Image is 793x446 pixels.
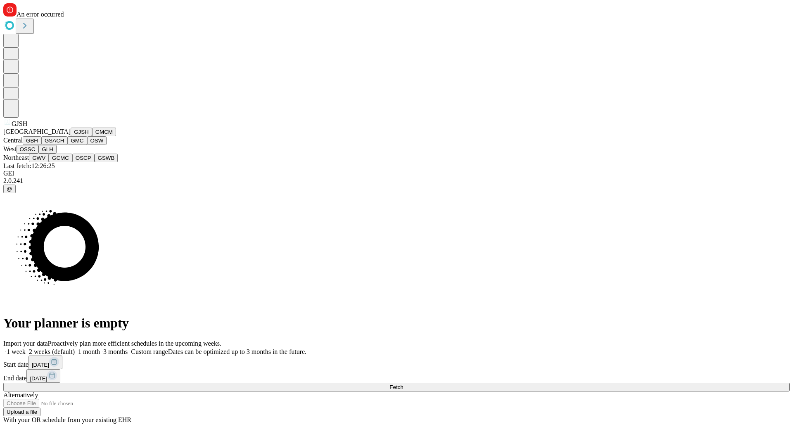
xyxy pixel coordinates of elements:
span: With your OR schedule from your existing EHR [3,416,131,423]
span: Proactively plan more efficient schedules in the upcoming weeks. [48,340,221,347]
span: Northeast [3,154,29,161]
button: GMC [67,136,87,145]
span: Custom range [131,348,168,355]
button: GBH [23,136,41,145]
button: [DATE] [26,369,60,383]
span: 2 weeks (default) [29,348,75,355]
button: @ [3,185,16,193]
button: Fetch [3,383,790,391]
span: Dates can be optimized up to 3 months in the future. [168,348,306,355]
div: 2.0.241 [3,177,790,185]
span: Alternatively [3,391,38,399]
span: Import your data [3,340,48,347]
span: @ [7,186,12,192]
span: Central [3,137,23,144]
span: West [3,145,17,152]
span: Fetch [389,384,403,390]
button: GWV [29,154,49,162]
span: 1 month [78,348,100,355]
button: [DATE] [28,356,62,369]
button: OSCP [72,154,95,162]
button: Upload a file [3,408,40,416]
span: 3 months [103,348,128,355]
button: GSWB [95,154,118,162]
h1: Your planner is empty [3,316,790,331]
button: GCMC [49,154,72,162]
span: [DATE] [32,362,49,368]
div: End date [3,369,790,383]
button: OSW [87,136,107,145]
button: OSSC [17,145,39,154]
span: 1 week [7,348,26,355]
button: GLH [38,145,56,154]
div: Start date [3,356,790,369]
span: An error occurred [17,11,64,18]
button: GJSH [71,128,92,136]
span: GJSH [12,120,27,127]
button: GMCM [92,128,116,136]
span: [GEOGRAPHIC_DATA] [3,128,71,135]
span: [DATE] [30,375,47,382]
button: GSACH [41,136,67,145]
span: Last fetch: 12:26:25 [3,162,55,169]
div: GEI [3,170,790,177]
